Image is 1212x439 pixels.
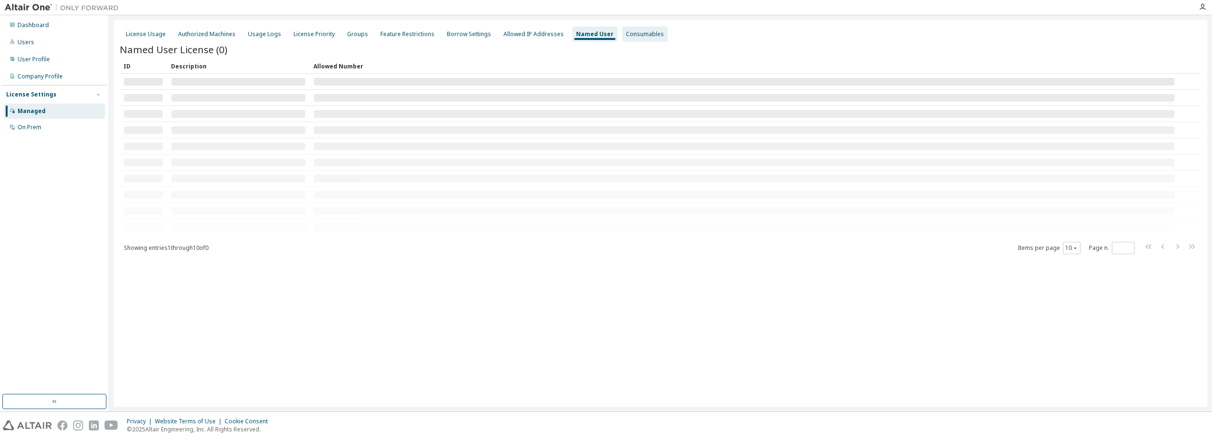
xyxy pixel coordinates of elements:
[104,420,118,430] img: youtube.svg
[18,124,41,131] div: On Prem
[1089,242,1135,254] span: Page n.
[626,30,664,38] div: Consumables
[18,56,50,63] div: User Profile
[18,107,46,115] div: Managed
[57,420,67,430] img: facebook.svg
[447,30,491,38] div: Borrow Settings
[1065,244,1078,252] button: 10
[178,30,236,38] div: Authorized Machines
[127,425,274,433] p: © 2025 Altair Engineering, Inc. All Rights Reserved.
[6,91,57,98] div: License Settings
[126,30,166,38] div: License Usage
[313,58,1175,74] div: Allowed Number
[294,30,335,38] div: License Priority
[5,3,123,12] img: Altair One
[380,30,435,38] div: Feature Restrictions
[347,30,368,38] div: Groups
[248,30,281,38] div: Usage Logs
[576,30,614,38] div: Named User
[123,58,163,74] div: ID
[18,73,63,80] div: Company Profile
[171,58,306,74] div: Description
[120,43,227,56] span: Named User License (0)
[155,418,225,425] div: Website Terms of Use
[18,38,34,46] div: Users
[124,244,208,252] span: Showing entries 1 through 10 of 0
[1018,242,1080,254] span: Items per page
[89,420,99,430] img: linkedin.svg
[73,420,83,430] img: instagram.svg
[503,30,564,38] div: Allowed IP Addresses
[127,418,155,425] div: Privacy
[18,21,49,29] div: Dashboard
[225,418,274,425] div: Cookie Consent
[3,420,52,430] img: altair_logo.svg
